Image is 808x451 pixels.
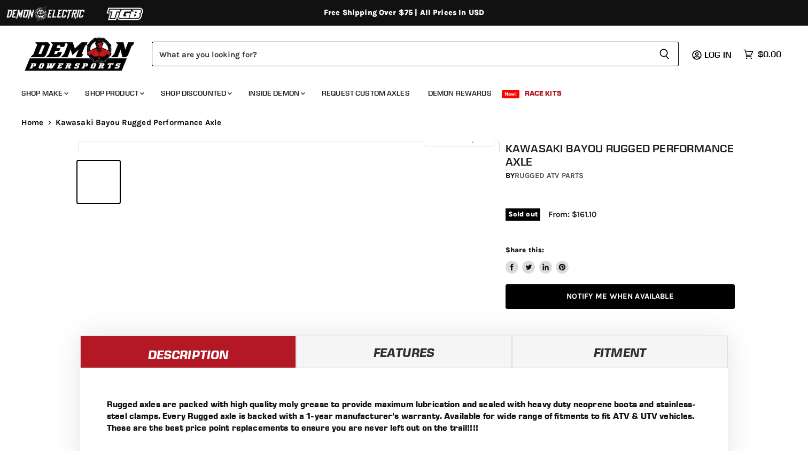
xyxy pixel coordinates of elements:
[506,208,540,220] span: Sold out
[506,246,544,254] span: Share this:
[77,82,151,104] a: Shop Product
[429,135,488,143] span: Click to expand
[314,82,418,104] a: Request Custom Axles
[13,82,75,104] a: Shop Make
[548,209,596,219] span: From: $161.10
[420,82,500,104] a: Demon Rewards
[153,82,238,104] a: Shop Discounted
[700,50,738,59] a: Log in
[152,42,650,66] input: Search
[738,46,787,62] a: $0.00
[80,336,296,368] a: Description
[758,49,781,59] span: $0.00
[515,171,584,180] a: Rugged ATV Parts
[512,336,728,368] a: Fitment
[13,78,779,104] ul: Main menu
[506,170,735,182] div: by
[56,118,222,127] span: Kawasaki Bayou Rugged Performance Axle
[152,42,679,66] form: Product
[77,161,120,203] button: Kawasaki Bayou Rugged Performance Axle thumbnail
[517,82,570,104] a: Race Kits
[506,142,735,168] h1: Kawasaki Bayou Rugged Performance Axle
[107,398,701,433] p: Rugged axles are packed with high quality moly grease to provide maximum lubrication and sealed w...
[650,42,679,66] button: Search
[502,90,520,98] span: New!
[21,35,138,73] img: Demon Powersports
[5,4,86,24] img: Demon Electric Logo 2
[86,4,166,24] img: TGB Logo 2
[21,118,44,127] a: Home
[240,82,312,104] a: Inside Demon
[506,284,735,309] a: Notify Me When Available
[704,49,732,60] span: Log in
[506,245,569,274] aside: Share this:
[296,336,512,368] a: Features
